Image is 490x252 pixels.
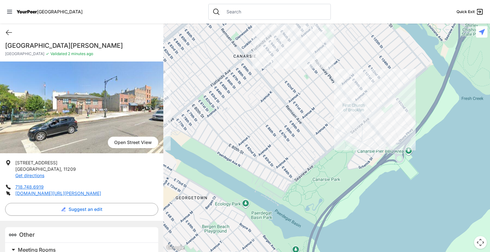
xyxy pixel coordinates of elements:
[69,206,102,212] span: Suggest an edit
[37,9,83,14] span: [GEOGRAPHIC_DATA]
[15,184,44,190] a: 718.748.6919
[19,231,35,238] span: Other
[5,41,158,50] h1: [GEOGRAPHIC_DATA][PERSON_NAME]
[61,166,62,172] span: ,
[50,51,67,56] span: Validated
[457,8,484,16] a: Quick Exit
[5,51,44,56] span: [GEOGRAPHIC_DATA]
[67,51,93,56] span: 2 minutes ago
[63,166,76,172] span: 11209
[474,236,487,249] button: Map camera controls
[17,9,37,14] span: YourPeer
[15,173,44,178] a: Get directions
[5,203,158,216] button: Suggest an edit
[165,244,186,252] a: Open this area in Google Maps (opens a new window)
[15,160,57,165] span: [STREET_ADDRESS]
[165,244,186,252] img: Google
[223,9,327,15] input: Search
[457,9,475,14] span: Quick Exit
[15,191,101,196] a: [DOMAIN_NAME][URL][PERSON_NAME]
[108,137,158,148] span: Open Street View
[17,10,83,14] a: YourPeer[GEOGRAPHIC_DATA]
[15,166,61,172] span: [GEOGRAPHIC_DATA]
[46,51,49,56] span: ✓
